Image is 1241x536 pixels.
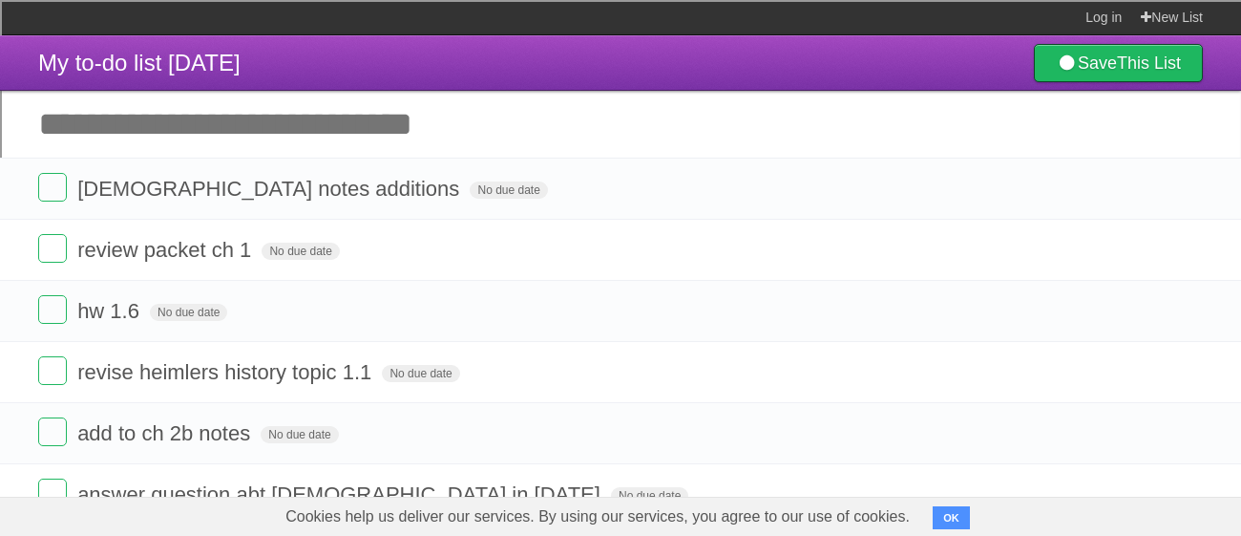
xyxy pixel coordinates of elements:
[38,479,67,507] label: Done
[611,487,688,504] span: No due date
[38,295,67,324] label: Done
[77,421,255,445] span: add to ch 2b notes
[382,365,459,382] span: No due date
[262,243,339,260] span: No due date
[150,304,227,321] span: No due date
[933,506,970,529] button: OK
[38,173,67,202] label: Done
[77,360,376,384] span: revise heimlers history topic 1.1
[38,418,67,446] label: Done
[470,182,547,199] span: No due date
[77,238,256,262] span: review packet ch 1
[261,426,338,443] span: No due date
[266,498,929,536] span: Cookies help us deliver our services. By using our services, you agree to our use of cookies.
[77,177,464,201] span: [DEMOGRAPHIC_DATA] notes additions
[1034,44,1203,82] a: SaveThis List
[77,482,605,506] span: answer question abt [DEMOGRAPHIC_DATA] in [DATE]
[38,234,67,263] label: Done
[1117,54,1181,73] b: This List
[38,50,241,75] span: My to-do list [DATE]
[77,299,144,323] span: hw 1.6
[38,356,67,385] label: Done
